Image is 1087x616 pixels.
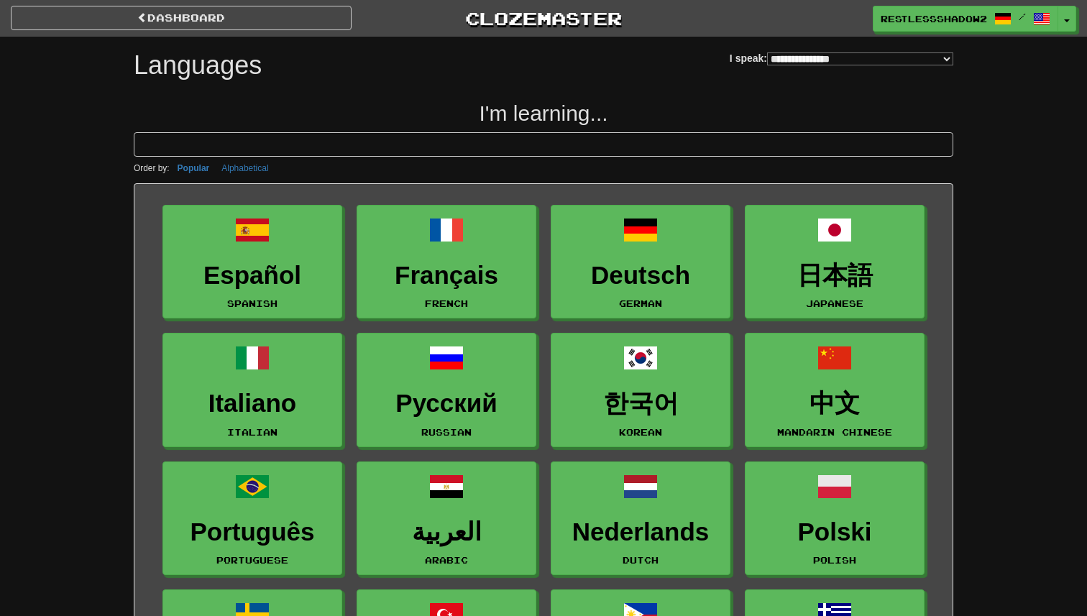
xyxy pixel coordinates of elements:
[425,298,468,308] small: French
[806,298,863,308] small: Japanese
[881,12,987,25] span: RestlessShadow2811
[357,461,536,576] a: العربيةArabic
[753,390,917,418] h3: 中文
[730,51,953,65] label: I speak:
[134,163,170,173] small: Order by:
[753,262,917,290] h3: 日本語
[559,390,723,418] h3: 한국어
[373,6,714,31] a: Clozemaster
[551,333,730,447] a: 한국어Korean
[11,6,352,30] a: dashboard
[216,555,288,565] small: Portuguese
[623,555,659,565] small: Dutch
[421,427,472,437] small: Russian
[173,160,214,176] button: Popular
[134,51,262,80] h1: Languages
[1019,12,1026,22] span: /
[745,333,925,447] a: 中文Mandarin Chinese
[753,518,917,546] h3: Polski
[134,101,953,125] h2: I'm learning...
[813,555,856,565] small: Polish
[364,262,528,290] h3: Français
[745,205,925,319] a: 日本語Japanese
[777,427,892,437] small: Mandarin Chinese
[170,518,334,546] h3: Português
[364,518,528,546] h3: العربية
[425,555,468,565] small: Arabic
[162,461,342,576] a: PortuguêsPortuguese
[357,333,536,447] a: РусскийRussian
[364,390,528,418] h3: Русский
[170,390,334,418] h3: Italiano
[619,298,662,308] small: German
[170,262,334,290] h3: Español
[559,262,723,290] h3: Deutsch
[767,52,953,65] select: I speak:
[551,461,730,576] a: NederlandsDutch
[559,518,723,546] h3: Nederlands
[162,333,342,447] a: ItalianoItalian
[619,427,662,437] small: Korean
[162,205,342,319] a: EspañolSpanish
[227,298,278,308] small: Spanish
[357,205,536,319] a: FrançaisFrench
[551,205,730,319] a: DeutschGerman
[745,461,925,576] a: PolskiPolish
[227,427,278,437] small: Italian
[873,6,1058,32] a: RestlessShadow2811 /
[217,160,272,176] button: Alphabetical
